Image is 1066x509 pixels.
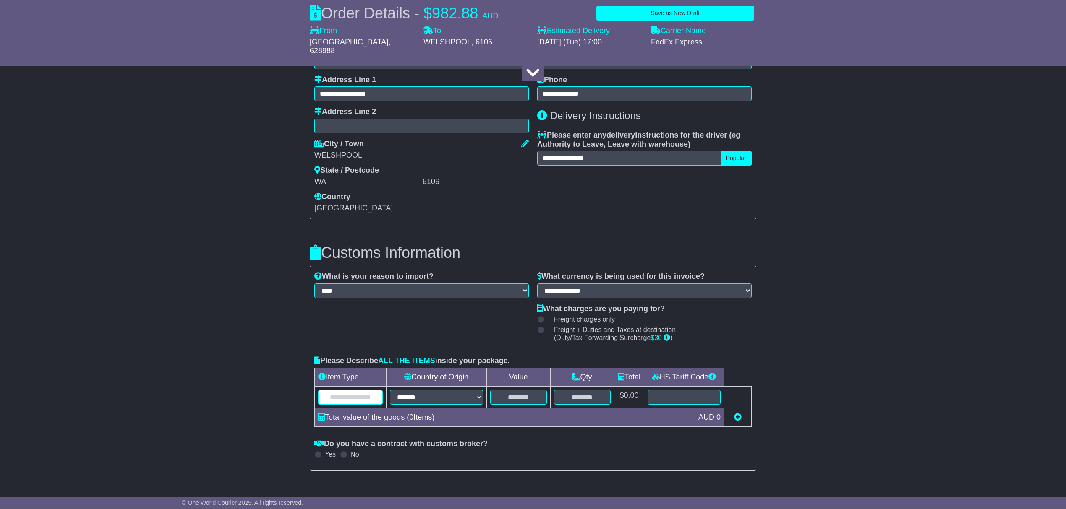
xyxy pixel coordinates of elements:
[310,4,498,22] div: Order Details -
[651,38,756,47] div: FedEx Express
[423,177,529,187] div: 6106
[606,131,635,139] span: delivery
[614,368,644,386] td: Total
[624,391,639,400] span: 0.00
[310,26,337,36] label: From
[654,334,662,341] span: 30
[537,131,740,148] span: eg Authority to Leave, Leave with warehouse
[386,368,486,386] td: Country of Origin
[314,439,488,449] label: Do you have a contract with customs broker?
[310,38,390,55] span: , 628988
[314,204,393,212] span: [GEOGRAPHIC_DATA]
[734,413,742,421] a: Add new item
[644,368,724,386] td: HS Tariff Code
[550,368,614,386] td: Qty
[314,140,364,149] label: City / Town
[325,450,336,458] label: Yes
[716,413,721,421] span: 0
[537,272,705,281] label: What currency is being used for this invoice?
[314,177,421,187] div: WA
[182,499,303,506] span: © One World Courier 2025. All rights reserved.
[537,131,752,149] label: Please enter any instructions for the driver ( )
[310,38,388,46] span: [GEOGRAPHIC_DATA]
[614,386,644,408] td: $
[314,151,529,160] div: WELSHPOOL
[314,356,510,366] label: Please Describe inside your package.
[378,356,435,365] span: ALL THE ITEMS
[596,6,754,21] button: Save as New Draft
[537,304,665,314] label: What charges are you paying for?
[471,38,492,46] span: , 6106
[543,315,615,323] label: Freight charges only
[314,107,376,117] label: Address Line 2
[721,151,752,166] button: Popular
[651,26,706,36] label: Carrier Name
[550,110,641,121] span: Delivery Instructions
[554,334,673,342] span: (Duty/Tax Forwarding Surcharge )
[432,5,478,22] span: 982.88
[423,5,432,22] span: $
[314,75,376,85] label: Address Line 1
[350,450,359,458] label: No
[409,413,413,421] span: 0
[314,166,379,175] label: State / Postcode
[423,38,471,46] span: WELSHPOOL
[486,368,550,386] td: Value
[315,368,387,386] td: Item Type
[482,12,498,20] span: AUD
[423,26,441,36] label: To
[314,192,350,202] label: Country
[537,38,643,47] div: [DATE] (Tue) 17:00
[310,244,756,261] h3: Customs Information
[554,326,676,334] span: Freight + Duties and Taxes at destination
[314,272,434,281] label: What is your reason to import?
[537,26,643,36] label: Estimated Delivery
[698,413,714,421] span: AUD
[651,334,662,341] span: $
[314,412,694,423] div: Total value of the goods ( Items)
